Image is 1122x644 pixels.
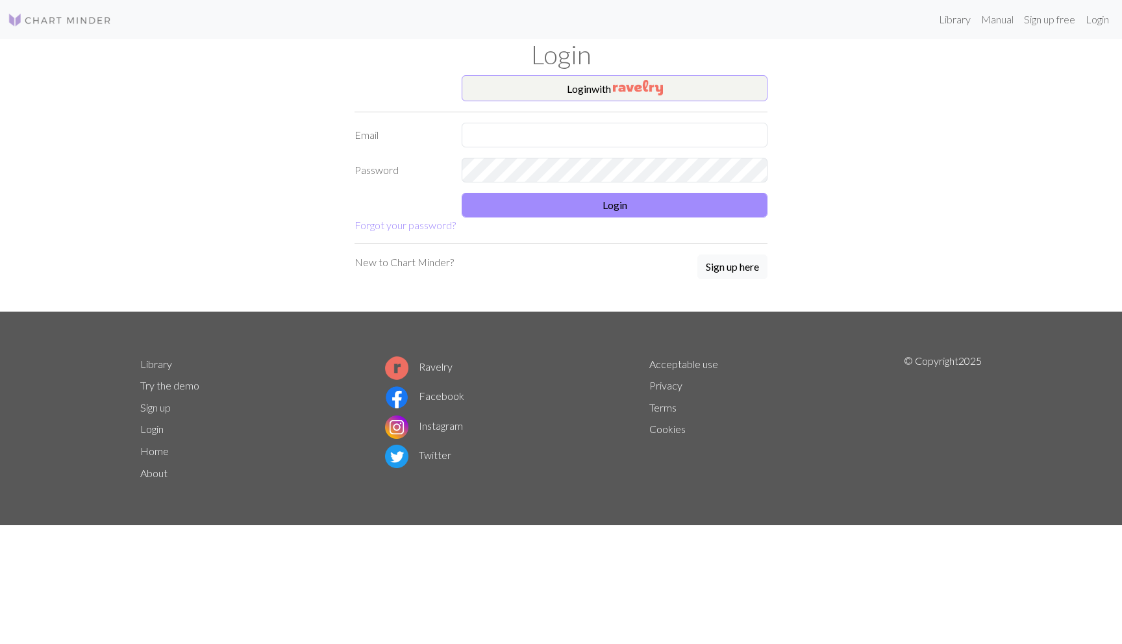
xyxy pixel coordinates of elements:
[613,80,663,95] img: Ravelry
[355,219,456,231] a: Forgot your password?
[385,445,408,468] img: Twitter logo
[140,401,171,414] a: Sign up
[385,360,453,373] a: Ravelry
[385,386,408,409] img: Facebook logo
[1019,6,1080,32] a: Sign up free
[976,6,1019,32] a: Manual
[347,158,454,182] label: Password
[697,254,767,280] a: Sign up here
[385,419,463,432] a: Instagram
[904,353,982,484] p: © Copyright 2025
[649,358,718,370] a: Acceptable use
[355,254,454,270] p: New to Chart Minder?
[385,390,464,402] a: Facebook
[140,445,169,457] a: Home
[649,379,682,391] a: Privacy
[385,356,408,380] img: Ravelry logo
[462,75,767,101] button: Loginwith
[347,123,454,147] label: Email
[8,12,112,28] img: Logo
[649,401,677,414] a: Terms
[1080,6,1114,32] a: Login
[697,254,767,279] button: Sign up here
[649,423,686,435] a: Cookies
[385,415,408,439] img: Instagram logo
[132,39,990,70] h1: Login
[140,358,172,370] a: Library
[140,467,168,479] a: About
[140,423,164,435] a: Login
[934,6,976,32] a: Library
[140,379,199,391] a: Try the demo
[462,193,767,217] button: Login
[385,449,451,461] a: Twitter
